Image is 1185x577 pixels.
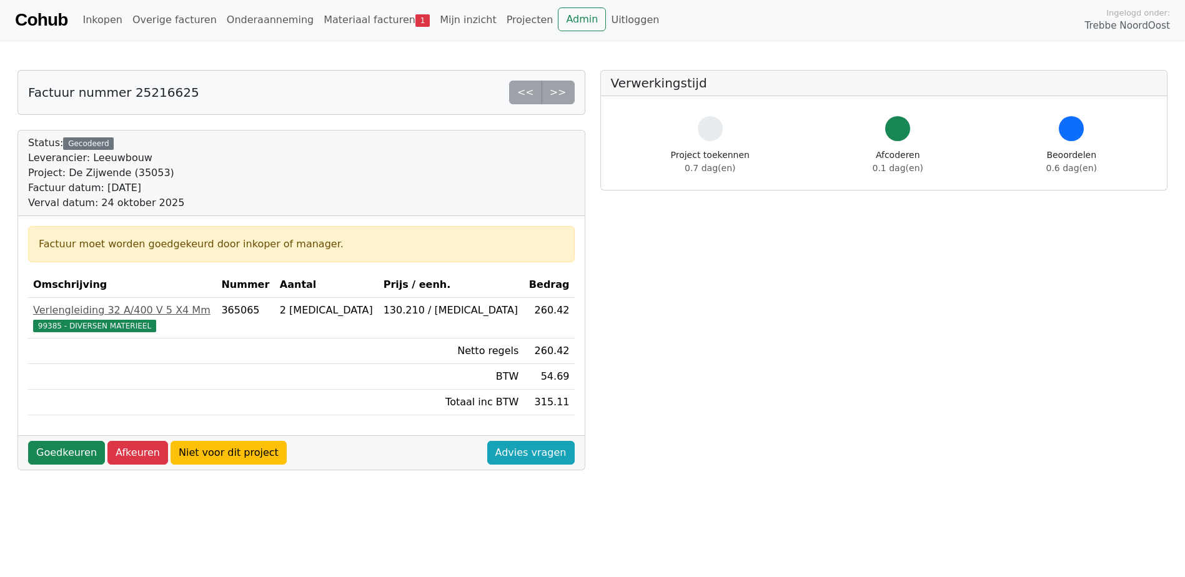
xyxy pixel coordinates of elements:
th: Nummer [216,272,274,298]
div: Verval datum: 24 oktober 2025 [28,195,184,210]
td: 54.69 [523,364,574,390]
div: Project toekennen [671,149,750,175]
td: 365065 [216,298,274,338]
a: Mijn inzicht [435,7,502,32]
span: Ingelogd onder: [1106,7,1170,19]
div: Afcoderen [873,149,923,175]
a: Projecten [502,7,558,32]
span: 1 [415,14,430,27]
a: Onderaanneming [222,7,319,32]
a: Goedkeuren [28,441,105,465]
a: Overige facturen [127,7,222,32]
div: Leverancier: Leeuwbouw [28,150,184,165]
div: 130.210 / [MEDICAL_DATA] [384,303,519,318]
div: Factuur moet worden goedgekeurd door inkoper of manager. [39,237,564,252]
span: 0.7 dag(en) [685,163,735,173]
span: 99385 - DIVERSEN MATERIEEL [33,320,156,332]
div: Status: [28,136,184,210]
a: Inkopen [77,7,127,32]
span: 0.6 dag(en) [1046,163,1097,173]
th: Prijs / eenh. [379,272,524,298]
td: 260.42 [523,298,574,338]
td: 260.42 [523,338,574,364]
a: Admin [558,7,606,31]
a: Uitloggen [606,7,664,32]
th: Bedrag [523,272,574,298]
div: Gecodeerd [63,137,114,150]
a: Verlengleiding 32 A/400 V 5 X4 Mm99385 - DIVERSEN MATERIEEL [33,303,211,333]
div: Project: De Zijwende (35053) [28,165,184,180]
div: Beoordelen [1046,149,1097,175]
a: Niet voor dit project [171,441,287,465]
h5: Factuur nummer 25216625 [28,85,199,100]
a: Advies vragen [487,441,575,465]
td: 315.11 [523,390,574,415]
h5: Verwerkingstijd [611,76,1158,91]
a: Materiaal facturen1 [319,7,435,32]
td: Totaal inc BTW [379,390,524,415]
th: Aantal [275,272,379,298]
div: 2 [MEDICAL_DATA] [280,303,374,318]
span: 0.1 dag(en) [873,163,923,173]
th: Omschrijving [28,272,216,298]
span: Trebbe NoordOost [1085,19,1170,33]
td: Netto regels [379,338,524,364]
td: BTW [379,364,524,390]
div: Factuur datum: [DATE] [28,180,184,195]
a: Afkeuren [107,441,168,465]
div: Verlengleiding 32 A/400 V 5 X4 Mm [33,303,211,318]
a: Cohub [15,5,67,35]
